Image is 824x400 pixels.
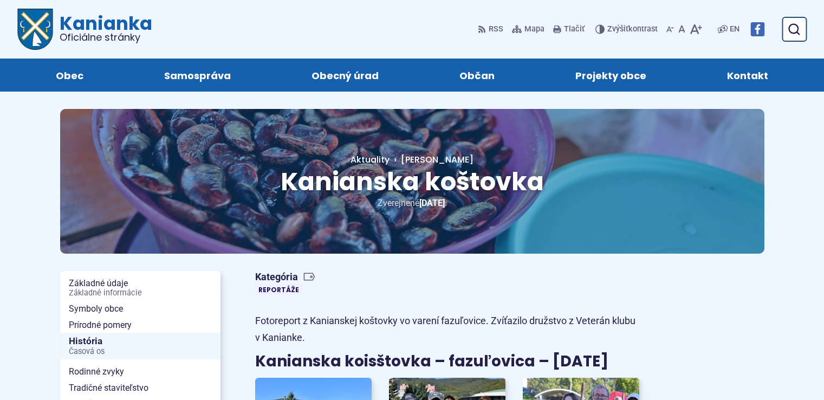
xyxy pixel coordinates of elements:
[134,59,260,92] a: Samospráva
[69,317,212,333] span: Prírodné pomery
[164,59,231,92] span: Samospráva
[419,198,445,208] span: [DATE]
[390,153,473,166] a: [PERSON_NAME]
[730,23,739,36] span: EN
[281,164,544,199] span: Kanianska koštovka
[60,364,220,380] a: Rodinné zvyky
[56,59,83,92] span: Obec
[478,18,505,41] a: RSS
[69,333,212,359] span: História
[26,59,113,92] a: Obec
[564,25,585,34] span: Tlačiť
[524,23,544,36] span: Mapa
[676,18,687,41] button: Nastaviť pôvodnú veľkosť písma
[255,271,315,283] span: Kategória
[17,9,53,50] img: Prejsť na domovskú stránku
[575,59,646,92] span: Projekty obce
[60,380,220,396] a: Tradičné staviteľstvo
[727,59,768,92] span: Kontakt
[53,14,152,42] span: Kanianka
[60,333,220,359] a: HistóriaČasová os
[401,153,473,166] span: [PERSON_NAME]
[607,25,658,34] span: kontrast
[750,22,764,36] img: Prejsť na Facebook stránku
[95,196,730,210] p: Zverejnené .
[69,301,212,317] span: Symboly obce
[546,59,676,92] a: Projekty obce
[69,364,212,380] span: Rodinné zvyky
[728,23,742,36] a: EN
[489,23,503,36] span: RSS
[69,275,212,301] span: Základné údaje
[595,18,660,41] button: Zvýšiťkontrast
[17,9,152,50] a: Logo Kanianka, prejsť na domovskú stránku.
[698,59,798,92] a: Kontakt
[687,18,704,41] button: Zväčšiť veľkosť písma
[255,353,640,370] h3: Kanianska koisštovka – fazuľovica – [DATE]
[69,289,212,298] span: Základné informácie
[607,24,628,34] span: Zvýšiť
[510,18,547,41] a: Mapa
[664,18,676,41] button: Zmenšiť veľkosť písma
[430,59,524,92] a: Občan
[60,301,220,317] a: Symboly obce
[312,59,379,92] span: Obecný úrad
[69,380,212,396] span: Tradičné staviteľstvo
[255,284,302,295] a: Reportáže
[60,33,152,42] span: Oficiálne stránky
[351,153,390,166] a: Aktuality
[255,313,640,346] p: Fotoreport z Kanianskej koštovky vo varení fazuľovice. Zvíťazilo družstvo z Veterán klubu v Kania...
[551,18,587,41] button: Tlačiť
[69,347,212,356] span: Časová os
[282,59,408,92] a: Obecný úrad
[459,59,495,92] span: Občan
[60,275,220,301] a: Základné údajeZákladné informácie
[60,317,220,333] a: Prírodné pomery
